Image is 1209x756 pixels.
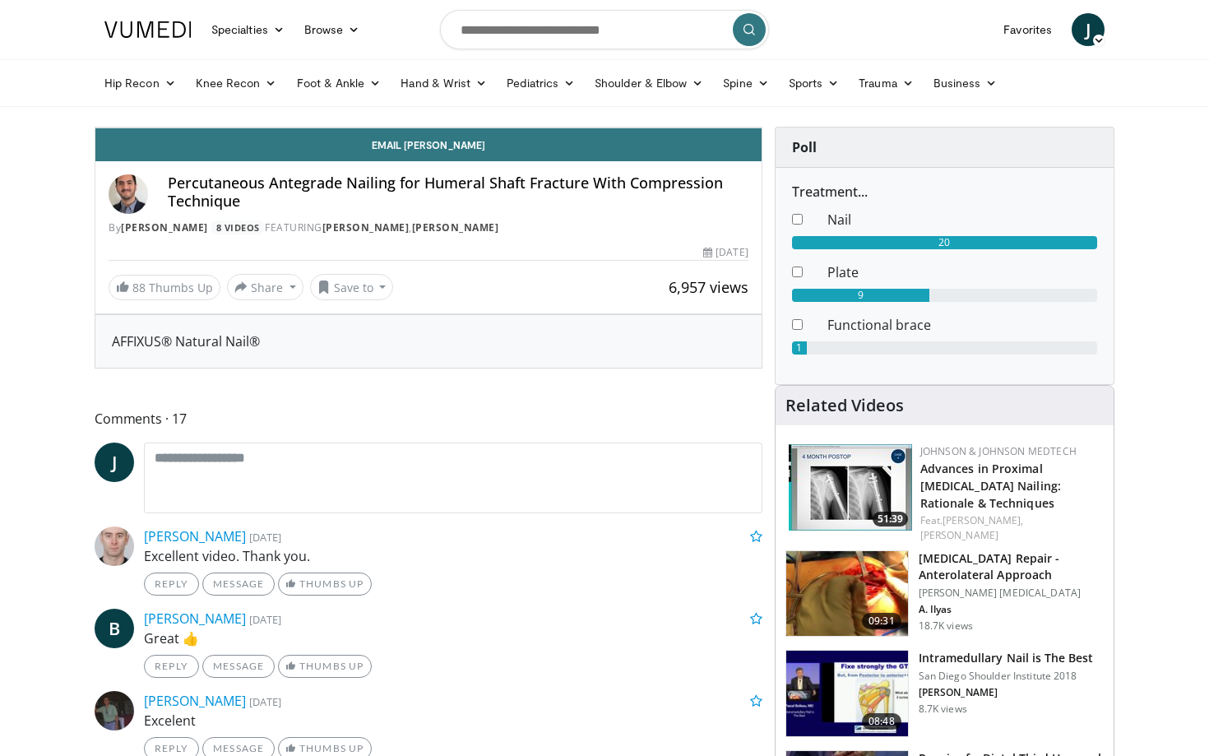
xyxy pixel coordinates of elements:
a: 88 Thumbs Up [109,275,220,300]
a: Favorites [994,13,1062,46]
a: Email [PERSON_NAME] [95,128,762,161]
small: [DATE] [249,530,281,545]
a: [PERSON_NAME] [412,220,499,234]
img: Avatar [95,691,134,730]
a: Business [924,67,1007,100]
p: [PERSON_NAME] [MEDICAL_DATA] [919,587,1104,600]
span: Comments 17 [95,408,762,429]
a: Johnson & Johnson MedTech [920,444,1077,458]
a: Thumbs Up [278,573,371,596]
p: 8.7K views [919,703,967,716]
a: Knee Recon [186,67,287,100]
a: Message [202,655,275,678]
p: San Diego Shoulder Institute 2018 [919,670,1094,683]
a: [PERSON_NAME] [144,610,246,628]
a: [PERSON_NAME] [322,220,410,234]
video-js: Video Player [95,128,762,128]
h4: Related Videos [785,396,904,415]
a: J [95,443,134,482]
a: [PERSON_NAME] [144,527,246,545]
a: [PERSON_NAME], [943,513,1023,527]
a: Spine [713,67,778,100]
a: Reply [144,573,199,596]
p: 18.7K views [919,619,973,633]
a: B [95,609,134,648]
div: [DATE] [703,245,748,260]
div: 9 [792,289,929,302]
a: J [1072,13,1105,46]
a: 09:31 [MEDICAL_DATA] Repair - Anterolateral Approach [PERSON_NAME] [MEDICAL_DATA] A. Ilyas 18.7K ... [785,550,1104,638]
a: 08:48 Intramedullary Nail is The Best San Diego Shoulder Institute 2018 [PERSON_NAME] 8.7K views [785,650,1104,737]
p: Excelent [144,711,762,730]
dd: Functional brace [815,315,1109,335]
a: Pediatrics [497,67,585,100]
span: 51:39 [873,512,908,526]
a: Advances in Proximal [MEDICAL_DATA] Nailing: Rationale & Techniques [920,461,1061,511]
a: Foot & Ankle [287,67,391,100]
a: Hip Recon [95,67,186,100]
a: Specialties [201,13,294,46]
a: [PERSON_NAME] [920,528,998,542]
span: 08:48 [862,713,901,730]
div: 20 [792,236,1097,249]
div: By FEATURING , [109,220,748,235]
button: Save to [310,274,394,300]
a: Trauma [849,67,924,100]
p: Great 👍 [144,628,762,648]
input: Search topics, interventions [440,10,769,49]
a: Thumbs Up [278,655,371,678]
dd: Nail [815,210,1109,230]
h6: Treatment... [792,184,1097,200]
dd: Plate [815,262,1109,282]
button: Share [227,274,303,300]
img: 51c79e9b-08d2-4aa9-9189-000d819e3bdb.150x105_q85_crop-smart_upscale.jpg [789,444,912,531]
a: [PERSON_NAME] [121,220,208,234]
h3: Intramedullary Nail is The Best [919,650,1094,666]
a: Shoulder & Elbow [585,67,713,100]
div: AFFIXUS® Natural Nail® [112,332,745,351]
span: 6,957 views [669,277,748,297]
a: 8 Videos [211,220,265,234]
span: 88 [132,280,146,295]
p: Excellent video. Thank you. [144,546,762,566]
div: 1 [792,341,808,355]
span: 09:31 [862,613,901,629]
a: Browse [294,13,370,46]
a: Reply [144,655,199,678]
p: A. Ilyas [919,603,1104,616]
strong: Poll [792,138,817,156]
div: Feat. [920,513,1100,543]
p: [PERSON_NAME] [919,686,1094,699]
small: [DATE] [249,612,281,627]
a: Message [202,573,275,596]
a: Sports [779,67,850,100]
small: [DATE] [249,694,281,709]
h3: [MEDICAL_DATA] Repair - Anterolateral Approach [919,550,1104,583]
h4: Percutaneous Antegrade Nailing for Humeral Shaft Fracture With Compression Technique [168,174,748,210]
img: 88ed5bdc-a0c7-48b1-80c0-588cbe3a9ce5.150x105_q85_crop-smart_upscale.jpg [786,651,908,736]
a: [PERSON_NAME] [144,692,246,710]
a: Hand & Wrist [391,67,497,100]
img: fd3b349a-9860-460e-a03a-0db36c4d1252.150x105_q85_crop-smart_upscale.jpg [786,551,908,637]
img: VuMedi Logo [104,21,192,38]
a: 51:39 [789,444,912,531]
img: Avatar [95,526,134,566]
img: Avatar [109,174,148,214]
